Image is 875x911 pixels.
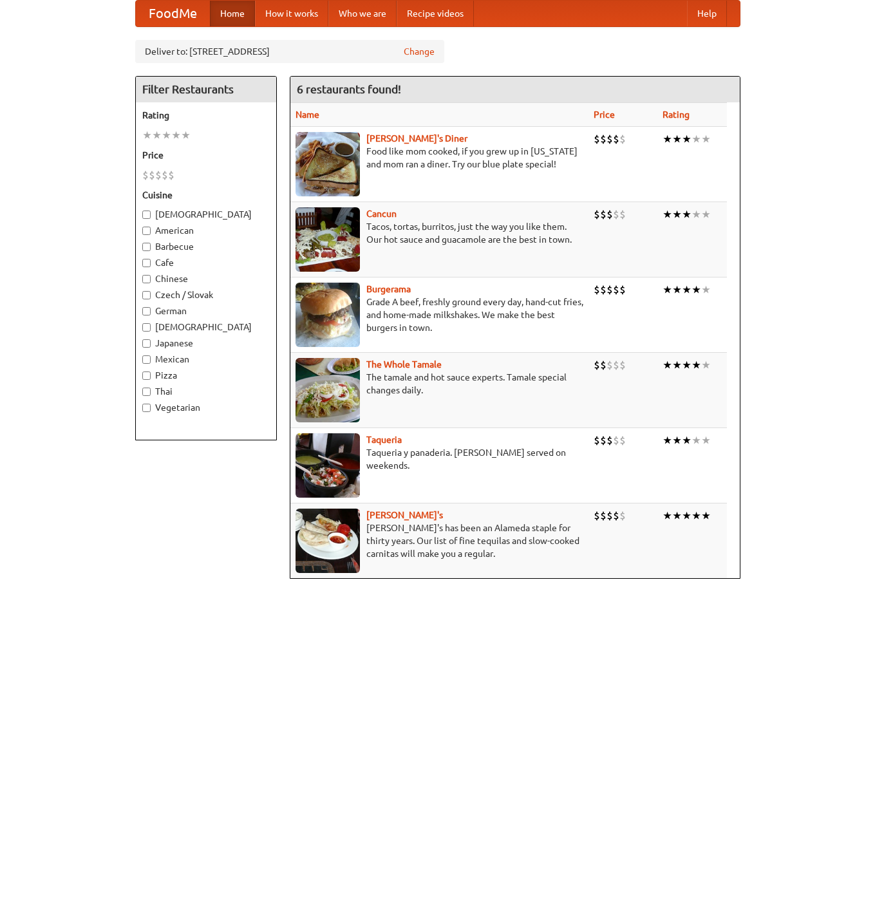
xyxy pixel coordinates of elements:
[366,209,397,219] a: Cancun
[142,224,270,237] label: American
[296,509,360,573] img: pedros.jpg
[142,240,270,253] label: Barbecue
[152,128,162,142] li: ★
[701,358,711,372] li: ★
[672,132,682,146] li: ★
[701,207,711,221] li: ★
[142,128,152,142] li: ★
[692,132,701,146] li: ★
[366,510,443,520] a: [PERSON_NAME]'s
[142,189,270,202] h5: Cuisine
[366,359,442,370] a: The Whole Tamale
[297,83,401,95] ng-pluralize: 6 restaurants found!
[594,109,615,120] a: Price
[607,433,613,447] li: $
[692,433,701,447] li: ★
[619,509,626,523] li: $
[613,283,619,297] li: $
[619,207,626,221] li: $
[672,207,682,221] li: ★
[366,133,467,144] a: [PERSON_NAME]'s Diner
[296,220,583,246] p: Tacos, tortas, burritos, just the way you like them. Our hot sauce and guacamole are the best in ...
[136,77,276,102] h4: Filter Restaurants
[328,1,397,26] a: Who we are
[607,509,613,523] li: $
[594,283,600,297] li: $
[142,337,270,350] label: Japanese
[594,132,600,146] li: $
[607,207,613,221] li: $
[142,256,270,269] label: Cafe
[613,358,619,372] li: $
[692,283,701,297] li: ★
[142,388,151,396] input: Thai
[142,288,270,301] label: Czech / Slovak
[366,284,411,294] a: Burgerama
[682,207,692,221] li: ★
[613,132,619,146] li: $
[619,283,626,297] li: $
[142,272,270,285] label: Chinese
[142,168,149,182] li: $
[142,305,270,317] label: German
[600,283,607,297] li: $
[296,358,360,422] img: wholetamale.jpg
[692,207,701,221] li: ★
[607,358,613,372] li: $
[142,275,151,283] input: Chinese
[142,227,151,235] input: American
[142,291,151,299] input: Czech / Slovak
[142,355,151,364] input: Mexican
[296,446,583,472] p: Taqueria y panaderia. [PERSON_NAME] served on weekends.
[296,296,583,334] p: Grade A beef, freshly ground every day, hand-cut fries, and home-made milkshakes. We make the bes...
[619,132,626,146] li: $
[682,283,692,297] li: ★
[142,385,270,398] label: Thai
[142,371,151,380] input: Pizza
[210,1,255,26] a: Home
[663,433,672,447] li: ★
[613,207,619,221] li: $
[663,132,672,146] li: ★
[142,404,151,412] input: Vegetarian
[181,128,191,142] li: ★
[682,132,692,146] li: ★
[672,358,682,372] li: ★
[296,109,319,120] a: Name
[296,371,583,397] p: The tamale and hot sauce experts. Tamale special changes daily.
[296,145,583,171] p: Food like mom cooked, if you grew up in [US_STATE] and mom ran a diner. Try our blue plate special!
[135,40,444,63] div: Deliver to: [STREET_ADDRESS]
[397,1,474,26] a: Recipe videos
[142,149,270,162] h5: Price
[142,211,151,219] input: [DEMOGRAPHIC_DATA]
[663,207,672,221] li: ★
[366,435,402,445] a: Taqueria
[701,283,711,297] li: ★
[296,521,583,560] p: [PERSON_NAME]'s has been an Alameda staple for thirty years. Our list of fine tequilas and slow-c...
[594,358,600,372] li: $
[594,433,600,447] li: $
[136,1,210,26] a: FoodMe
[607,132,613,146] li: $
[142,243,151,251] input: Barbecue
[613,433,619,447] li: $
[663,509,672,523] li: ★
[142,323,151,332] input: [DEMOGRAPHIC_DATA]
[619,358,626,372] li: $
[600,433,607,447] li: $
[162,168,168,182] li: $
[692,358,701,372] li: ★
[296,207,360,272] img: cancun.jpg
[672,433,682,447] li: ★
[701,132,711,146] li: ★
[682,358,692,372] li: ★
[142,401,270,414] label: Vegetarian
[607,283,613,297] li: $
[142,208,270,221] label: [DEMOGRAPHIC_DATA]
[142,259,151,267] input: Cafe
[600,358,607,372] li: $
